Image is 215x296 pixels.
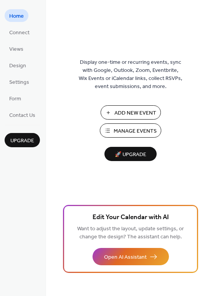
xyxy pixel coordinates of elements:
[9,45,23,53] span: Views
[109,150,152,160] span: 🚀 Upgrade
[114,127,157,135] span: Manage Events
[79,58,182,91] span: Display one-time or recurring events, sync with Google, Outlook, Zoom, Eventbrite, Wix Events or ...
[5,9,28,22] a: Home
[77,224,184,242] span: Want to adjust the layout, update settings, or change the design? The assistant can help.
[9,95,21,103] span: Form
[5,133,40,147] button: Upgrade
[9,29,30,37] span: Connect
[100,123,161,138] button: Manage Events
[9,111,35,120] span: Contact Us
[5,75,34,88] a: Settings
[10,137,34,145] span: Upgrade
[9,62,26,70] span: Design
[5,42,28,55] a: Views
[5,92,26,105] a: Form
[9,78,29,86] span: Settings
[9,12,24,20] span: Home
[5,26,34,38] a: Connect
[104,147,157,161] button: 🚀 Upgrade
[104,253,147,261] span: Open AI Assistant
[5,108,40,121] a: Contact Us
[5,59,31,72] a: Design
[114,109,156,117] span: Add New Event
[93,248,169,265] button: Open AI Assistant
[93,212,169,223] span: Edit Your Calendar with AI
[101,105,161,120] button: Add New Event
